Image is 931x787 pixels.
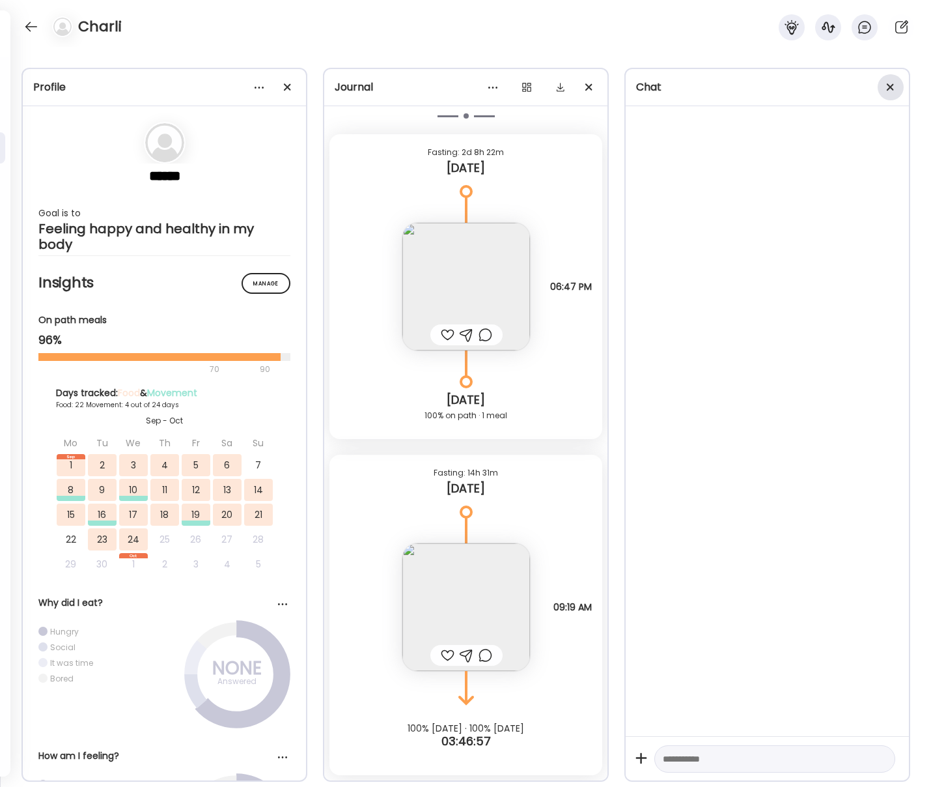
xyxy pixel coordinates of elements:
div: 100% [DATE] · 100% [DATE] [324,723,607,734]
div: 90 [258,362,271,377]
h4: Charli [78,16,122,37]
div: Why did I eat? [38,596,290,610]
div: Fasting: 14h 31m [340,465,592,481]
div: 9 [88,479,117,501]
div: [DATE] [340,160,592,176]
div: Th [150,432,179,454]
div: Goal is to [38,205,290,221]
div: 6 [213,454,242,476]
div: Sa [213,432,242,454]
div: 30 [88,553,117,575]
div: 4 [150,454,179,476]
div: Fasting: 2d 8h 22m [340,145,592,160]
div: 96% [38,332,290,348]
h2: Insights [38,273,290,293]
div: 1 [119,553,148,575]
div: Sep [57,454,85,459]
div: 15 [57,504,85,526]
div: 18 [150,504,179,526]
div: 24 [119,528,148,551]
div: Journal [335,79,597,95]
span: Movement [147,386,197,399]
div: Manage [242,273,290,294]
div: Food: 22 Movement: 4 out of 24 days [56,400,273,410]
div: 3 [182,553,210,575]
div: Su [244,432,273,454]
span: Food [118,386,140,399]
div: [DATE] [340,392,592,408]
div: It was time [50,657,93,668]
div: 21 [244,504,273,526]
div: 27 [213,528,242,551]
div: 1 [57,454,85,476]
div: Social [50,642,76,653]
div: 29 [57,553,85,575]
div: 4 [213,553,242,575]
div: 22 [57,528,85,551]
div: 16 [88,504,117,526]
span: 06:47 PM [550,281,592,293]
img: bg-avatar-default.svg [53,18,72,36]
div: NONE [204,661,270,676]
div: Bored [50,673,74,684]
div: 11 [150,479,179,501]
div: Chat [636,79,898,95]
div: 2 [150,553,179,575]
img: images%2FlcuNnFkOqxP6EnOkWSZ8xYPz23n1%2FKAlXqHIYdf9etSa8qDiO%2FsFV5DibVtZPBPltTxvQZ_240 [402,223,530,351]
img: images%2FlcuNnFkOqxP6EnOkWSZ8xYPz23n1%2FC6IhtDHoM3CCkvpnVii6%2FXsrWbbrvLuoUPrHQNRHu_240 [402,543,530,671]
div: 25 [150,528,179,551]
div: 23 [88,528,117,551]
div: 8 [57,479,85,501]
div: How am I feeling? [38,749,290,763]
div: [DATE] [340,481,592,496]
div: Days tracked: & [56,386,273,400]
div: 17 [119,504,148,526]
div: 5 [244,553,273,575]
div: 03:46:57 [324,734,607,749]
div: Fr [182,432,210,454]
div: 19 [182,504,210,526]
div: Oct [119,553,148,558]
div: 14 [244,479,273,501]
div: 13 [213,479,242,501]
div: Feeling happy and healthy in my body [38,221,290,252]
img: bg-avatar-default.svg [145,123,184,162]
div: 7 [244,454,273,476]
div: 20 [213,504,242,526]
div: 3 [119,454,148,476]
div: 12 [182,479,210,501]
div: Hungry [50,626,79,637]
div: We [119,432,148,454]
div: 28 [244,528,273,551]
div: Profile [33,79,296,95]
div: Tu [88,432,117,454]
div: 5 [182,454,210,476]
div: Answered [204,674,270,689]
div: Sep - Oct [56,415,273,427]
div: 10 [119,479,148,501]
div: 2 [88,454,117,476]
div: 26 [182,528,210,551]
div: Mo [57,432,85,454]
div: On path meals [38,313,290,327]
div: 100% on path · 1 meal [340,408,592,423]
div: 70 [38,362,256,377]
span: 09:19 AM [553,601,592,613]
